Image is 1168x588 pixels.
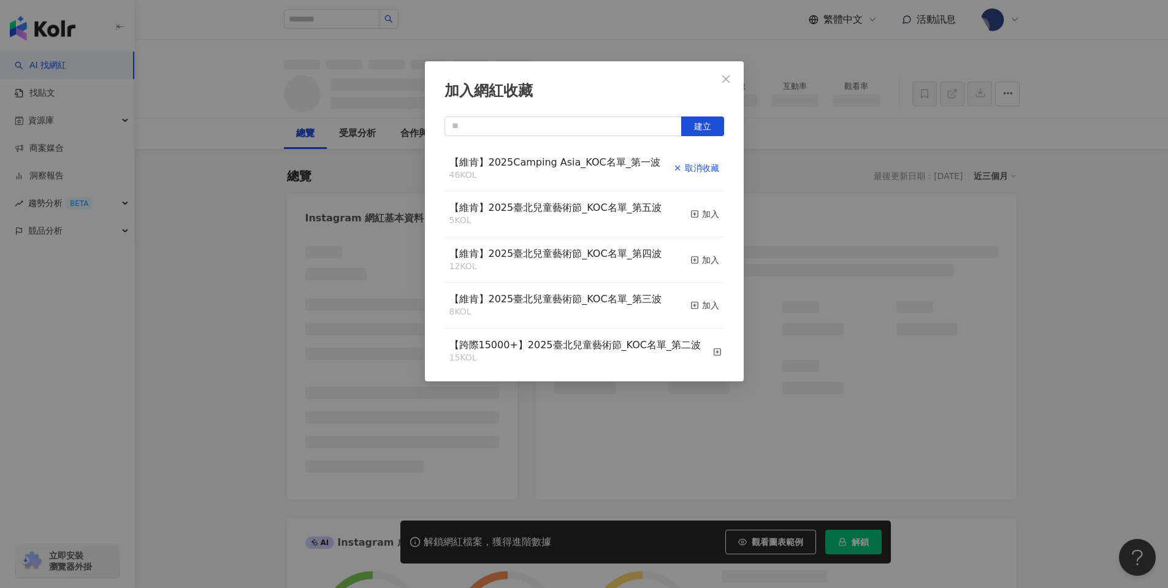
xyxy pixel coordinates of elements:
a: 【維肯】2025臺北兒童藝術節_KOC名單_第三波 [449,294,662,304]
div: 12 KOL [449,261,662,273]
div: 15 KOL [449,352,701,364]
div: 加入 [690,253,719,267]
span: 【維肯】2025Camping Asia_KOC名單_第一波 [449,156,660,168]
span: 【維肯】2025臺北兒童藝術節_KOC名單_第三波 [449,293,662,305]
div: 5 KOL [449,215,662,227]
div: 加入 [690,207,719,221]
a: 【維肯】2025臺北兒童藝術節_KOC名單_第五波 [449,203,662,213]
span: close [721,74,731,84]
button: 加入 [690,247,719,273]
span: 【跨際15000+】2025臺北兒童藝術節_KOC名單_第二波 [449,339,701,351]
div: 46 KOL [449,169,660,181]
button: 取消收藏 [673,156,719,181]
span: 建立 [694,121,711,131]
div: 取消收藏 [673,161,719,175]
button: 建立 [681,116,724,136]
span: 【維肯】2025臺北兒童藝術節_KOC名單_第五波 [449,202,662,213]
div: 8 KOL [449,306,662,318]
button: Close [714,67,738,91]
button: 加入 [713,338,733,365]
button: 加入 [690,201,719,227]
a: 【維肯】2025Camping Asia_KOC名單_第一波 [449,158,660,167]
a: 【維肯】2025臺北兒童藝術節_KOC名單_第四波 [449,249,662,259]
div: 加入 [690,299,719,312]
div: 加入網紅收藏 [445,81,724,102]
a: 【跨際15000+】2025臺北兒童藝術節_KOC名單_第二波 [449,340,701,350]
span: 【維肯】2025臺北兒童藝術節_KOC名單_第四波 [449,248,662,259]
button: 加入 [690,292,719,318]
